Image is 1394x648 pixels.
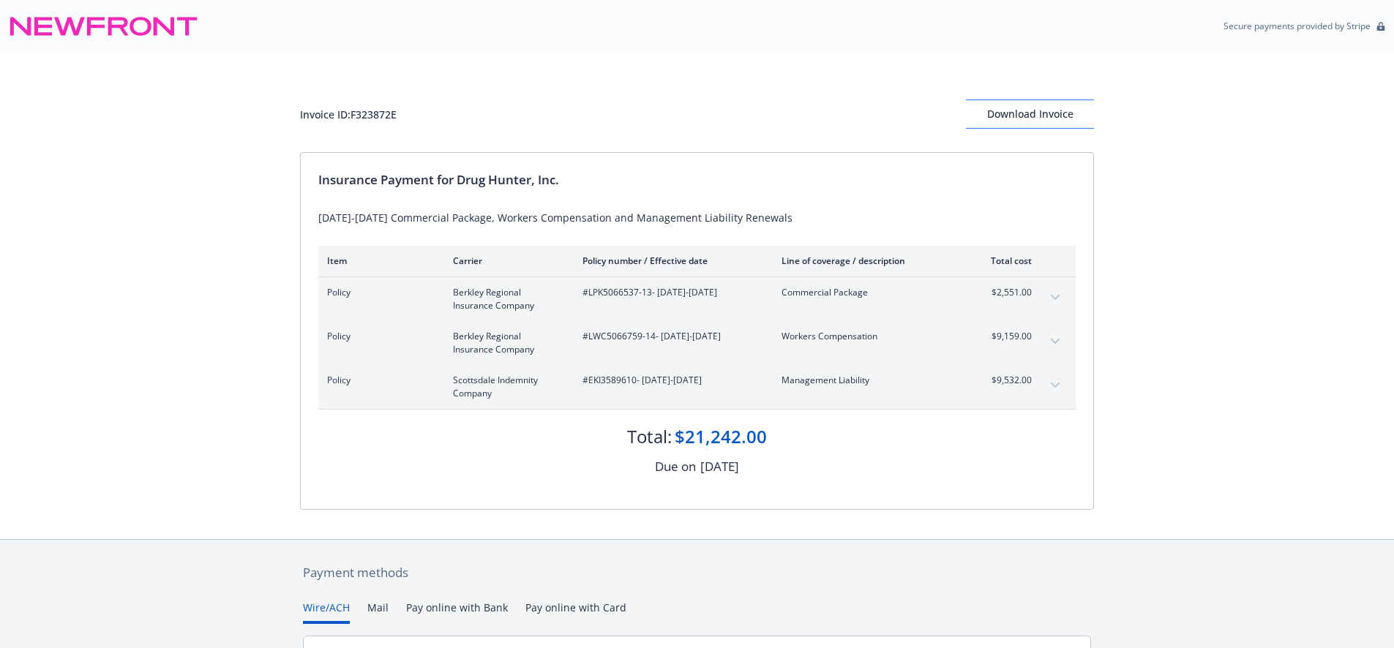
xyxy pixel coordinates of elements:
div: Total: [627,424,672,449]
div: $21,242.00 [675,424,767,449]
div: Invoice ID: F323872E [300,107,397,122]
button: Pay online with Card [525,600,626,624]
span: #LPK5066537-13 - [DATE]-[DATE] [582,286,758,299]
span: Policy [327,286,430,299]
div: Line of coverage / description [782,255,953,267]
span: Commercial Package [782,286,953,299]
button: Wire/ACH [303,600,350,624]
div: Total cost [977,255,1032,267]
span: Management Liability [782,374,953,387]
div: PolicyScottsdale Indemnity Company#EKI3589610- [DATE]-[DATE]Management Liability$9,532.00expand c... [318,365,1076,409]
span: Workers Compensation [782,330,953,343]
div: Policy number / Effective date [582,255,758,267]
button: expand content [1043,330,1067,353]
span: #LWC5066759-14 - [DATE]-[DATE] [582,330,758,343]
button: expand content [1043,286,1067,309]
span: Berkley Regional Insurance Company [453,330,559,356]
span: Scottsdale Indemnity Company [453,374,559,400]
div: PolicyBerkley Regional Insurance Company#LWC5066759-14- [DATE]-[DATE]Workers Compensation$9,159.0... [318,321,1076,365]
div: [DATE] [700,457,739,476]
span: $9,159.00 [977,330,1032,343]
span: Berkley Regional Insurance Company [453,286,559,312]
span: Policy [327,330,430,343]
button: Mail [367,600,389,624]
p: Secure payments provided by Stripe [1224,20,1371,32]
span: #EKI3589610 - [DATE]-[DATE] [582,374,758,387]
div: PolicyBerkley Regional Insurance Company#LPK5066537-13- [DATE]-[DATE]Commercial Package$2,551.00e... [318,277,1076,321]
div: Item [327,255,430,267]
div: [DATE]-[DATE] Commercial Package, Workers Compensation and Management Liability Renewals [318,210,1076,225]
div: Carrier [453,255,559,267]
div: Payment methods [303,563,1091,582]
span: Policy [327,374,430,387]
div: Insurance Payment for Drug Hunter, Inc. [318,170,1076,189]
button: Pay online with Bank [406,600,508,624]
button: Download Invoice [966,99,1094,129]
button: expand content [1043,374,1067,397]
div: Download Invoice [966,100,1094,128]
div: Due on [655,457,696,476]
span: $9,532.00 [977,374,1032,387]
span: $2,551.00 [977,286,1032,299]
